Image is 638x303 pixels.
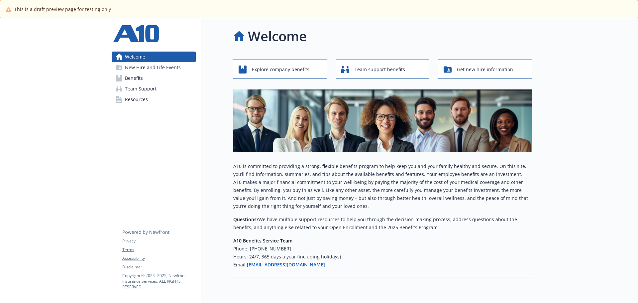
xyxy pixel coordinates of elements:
[233,60,327,79] button: Explore company benefits
[112,83,196,94] a: Team Support
[248,26,307,46] h1: Welcome
[233,162,532,210] p: A10 is committed to providing a strong, flexible benefits program to help keep you and your famil...
[122,255,195,261] a: Accessibility
[112,52,196,62] a: Welcome
[438,60,532,79] button: Get new hire information
[336,60,429,79] button: Team support benefits
[122,273,195,290] p: Copyright © 2024 - 2025 , Newfront Insurance Services, ALL RIGHTS RESERVED
[112,73,196,83] a: Benefits
[233,216,259,223] strong: Questions?
[112,94,196,105] a: Resources
[125,52,145,62] span: Welcome
[233,216,532,231] p: We have multiple support resources to help you through the decision-making process, address quest...
[125,73,143,83] span: Benefits
[233,89,532,152] img: overview page banner
[252,63,309,76] span: Explore company benefits
[125,83,157,94] span: Team Support
[122,247,195,253] a: Terms
[247,261,325,268] a: [EMAIL_ADDRESS][DOMAIN_NAME]
[14,6,111,13] span: This is a draft preview page for testing only
[233,245,532,253] h6: Phone: [PHONE_NUMBER]
[457,63,513,76] span: Get new hire information
[125,62,181,73] span: New Hire and Life Events
[112,62,196,73] a: New Hire and Life Events
[355,63,405,76] span: Team support benefits
[233,237,292,244] strong: A10 Benefits Service Team
[233,253,532,261] h6: Hours: 24/7, 365 days a year (including holidays)​
[122,238,195,244] a: Privacy
[125,94,148,105] span: Resources
[233,261,532,269] h6: Email:
[122,264,195,270] a: Disclaimer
